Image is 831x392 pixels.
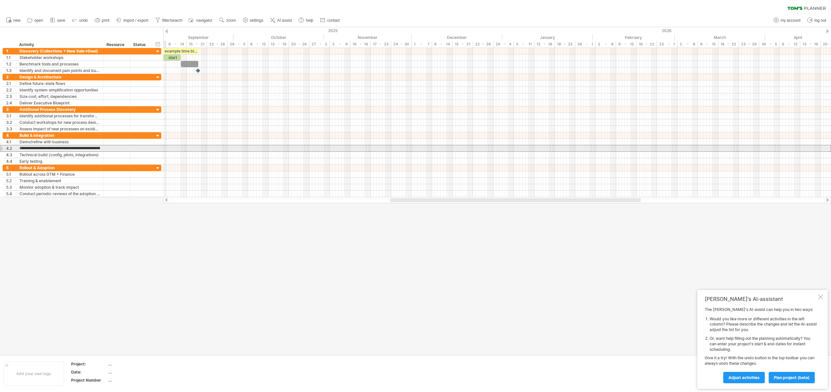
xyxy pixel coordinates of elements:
[19,93,100,100] div: Size cost, effort, dependencies
[6,126,16,132] div: 3.3
[6,87,16,93] div: 2.2
[268,41,289,48] div: 13 - 19
[6,184,16,190] div: 5.3
[217,16,238,25] a: zoom
[769,372,815,383] a: plan project (beta)
[309,41,330,48] div: 27 - 2
[233,34,324,41] div: October 2025
[555,41,575,48] div: 19 - 25
[657,41,677,48] div: 23 - 1
[48,16,67,25] a: save
[723,372,765,383] a: Adjust activities
[705,307,817,383] div: The [PERSON_NAME]'s AI-assist can help you in two ways: Give it a try! With the undo button in th...
[93,16,111,25] a: print
[6,132,16,138] div: 4
[814,18,826,23] span: log out
[596,41,616,48] div: 2 - 8
[710,336,817,352] li: Or, want help filling out the planning automatically? You can enter your project's start & end da...
[19,171,100,177] div: Rollout across GTM + Finance
[26,16,45,25] a: open
[6,113,16,119] div: 3.1
[6,178,16,184] div: 5.2
[19,158,100,164] div: Early testing
[241,16,265,25] a: settings
[115,16,150,25] a: import / export
[698,41,718,48] div: 9 - 15
[593,34,675,41] div: February 2026
[6,152,16,158] div: 4.3
[289,41,309,48] div: 20 - 26
[19,152,100,158] div: Technical build (config, pilots, integrations)
[133,42,147,48] div: Status
[19,87,100,93] div: Identify system simplification opportunities
[493,41,514,48] div: 29 - 4
[6,54,16,61] div: 1.1
[780,41,800,48] div: 6 - 12
[6,61,16,67] div: 1.2
[324,34,412,41] div: November 2025
[162,18,182,23] span: filter/search
[196,18,212,23] span: navigator
[473,41,493,48] div: 22 - 28
[19,61,100,67] div: Benchmark tools and processes
[774,375,810,380] span: plan project (beta)
[6,139,16,145] div: 4.1
[19,139,100,145] div: Demo/refine with business
[6,93,16,100] div: 2.3
[277,18,292,23] span: AI assist
[71,361,107,367] div: Project:
[250,18,263,23] span: settings
[123,18,148,23] span: import / export
[207,41,228,48] div: 22 - 28
[327,18,340,23] span: contact
[616,41,637,48] div: 9 - 15
[759,41,780,48] div: 30 - 5
[102,18,109,23] span: print
[71,377,107,383] div: Project Number
[226,18,236,23] span: zoom
[106,42,126,48] div: Resource
[728,375,760,380] span: Adjust activities
[412,34,502,41] div: December 2025
[297,16,315,25] a: help
[19,100,100,106] div: Deliver Executive Blueprint
[318,16,342,25] a: contact
[6,119,16,125] div: 3.2
[453,41,473,48] div: 15 - 21
[19,178,100,184] div: Training & enablement
[228,41,248,48] div: 29 - 5
[163,54,181,61] div: start
[19,42,100,48] div: Activity
[718,41,739,48] div: 16 - 22
[108,369,163,375] div: ....
[705,296,817,302] div: [PERSON_NAME]'s AI-assistant
[800,41,821,48] div: 13 - 19
[19,106,100,113] div: Additional Process Discovery
[19,165,100,171] div: Rollout & Adoption
[6,80,16,87] div: 2.1
[502,34,593,41] div: January 2026
[19,48,100,54] div: Discovery (Collections + New Sale→Deal)
[34,18,43,23] span: open
[166,41,187,48] div: 8 - 14
[70,16,90,25] a: undo
[806,16,828,25] a: log out
[772,16,802,25] a: my account
[6,165,16,171] div: 5
[575,41,596,48] div: 26 - 1
[6,48,16,54] div: 1
[187,41,207,48] div: 15 - 21
[163,48,198,54] div: example time blocks:
[432,41,453,48] div: 8 - 14
[677,41,698,48] div: 2 - 8
[19,184,100,190] div: Monitor adoption & track impact
[19,113,100,119] div: Identify additional processes for transformation
[6,145,16,151] div: 4.2
[79,18,88,23] span: undo
[248,41,268,48] div: 6 - 12
[6,106,16,113] div: 3
[71,369,107,375] div: Date:
[412,41,432,48] div: 1 - 7
[19,67,100,74] div: Identify and document pain points and business intent
[19,80,100,87] div: Define future-state flows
